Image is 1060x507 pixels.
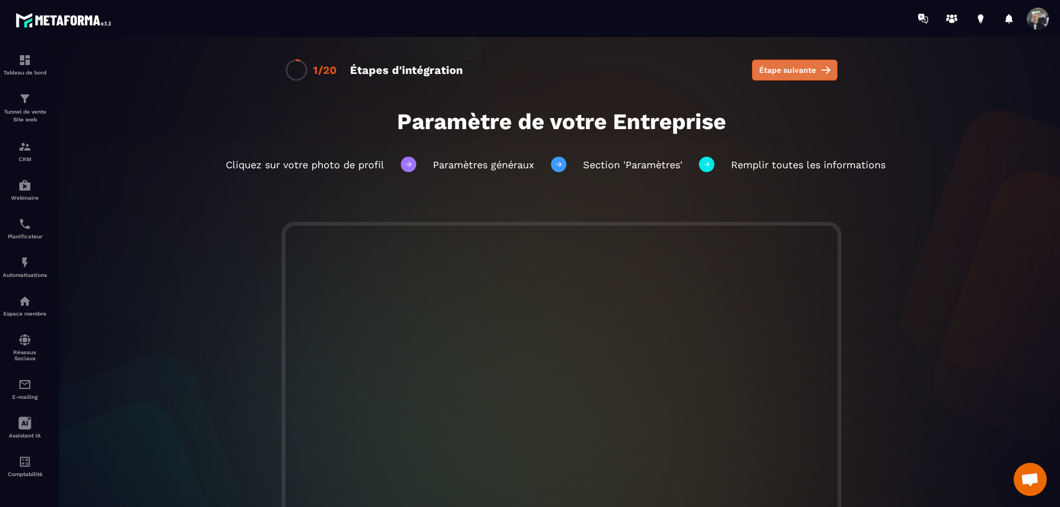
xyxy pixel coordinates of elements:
p: Automatisations [3,272,47,278]
p: Planificateur [3,233,47,239]
span: Section 'Paramètres' [583,159,682,170]
p: Comptabilité [3,471,47,477]
a: accountantaccountantComptabilité [3,447,47,485]
p: Réseaux Sociaux [3,349,47,361]
div: Étapes d'intégration [350,63,463,77]
img: formation [18,92,31,105]
img: scheduler [18,217,31,231]
p: CRM [3,156,47,162]
a: schedulerschedulerPlanificateur [3,209,47,248]
img: formation [18,140,31,153]
img: email [18,378,31,391]
p: E-mailing [3,394,47,400]
p: Webinaire [3,195,47,201]
img: social-network [18,333,31,346]
p: Assistant IA [3,433,47,439]
a: social-networksocial-networkRéseaux Sociaux [3,325,47,370]
p: Tunnel de vente Site web [3,108,47,124]
span: Paramètres généraux [433,159,534,170]
img: formation [18,54,31,67]
a: formationformationCRM [3,132,47,170]
img: accountant [18,455,31,468]
a: automationsautomationsAutomatisations [3,248,47,286]
span: Cliquez sur votre photo de profil [226,159,384,170]
img: automations [18,256,31,269]
img: logo [15,10,115,30]
img: automations [18,179,31,192]
a: formationformationTableau de bord [3,45,47,84]
p: Espace membre [3,311,47,317]
a: emailemailE-mailing [3,370,47,408]
div: Ouvrir le chat [1014,463,1047,496]
p: Tableau de bord [3,70,47,76]
h1: Paramètre de votre Entreprise [154,109,969,135]
button: Étape suivante [752,60,838,81]
span: Étape suivante [759,65,816,76]
div: 1/20 [313,63,337,77]
a: automationsautomationsEspace membre [3,286,47,325]
a: Assistant IA [3,408,47,447]
a: automationsautomationsWebinaire [3,170,47,209]
a: formationformationTunnel de vente Site web [3,84,47,132]
img: automations [18,295,31,308]
span: Remplir toutes les informations [731,159,886,170]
